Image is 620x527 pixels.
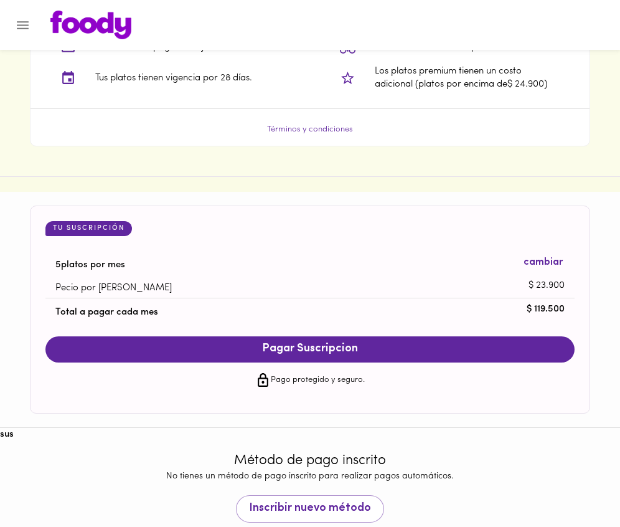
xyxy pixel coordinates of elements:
p: Tus platos tienen vigencia por 28 días. [95,72,252,85]
iframe: Messagebird Livechat Widget [548,455,608,515]
p: $ 23.900 [528,279,565,292]
p: Los platos premium tienen un costo adicional (platos por encima de $ 24.900 ) [375,65,560,92]
p: Total a pagar cada mes [55,306,545,319]
img: logo.png [50,11,131,39]
p: Pecio por [PERSON_NAME] [55,282,545,295]
p: Tu Suscripción [53,224,124,234]
button: Inscribir nuevo método [236,495,384,523]
p: Método de pago inscrito [10,451,610,470]
p: Pago protegido y seguro. [271,374,365,386]
span: Pagar Suscripcion [58,343,562,356]
button: cambiar [522,254,565,272]
a: Términos y condiciones [267,125,353,133]
span: cambiar [524,255,563,270]
p: 5 platos por mes [55,259,545,272]
button: Menu [7,10,38,40]
button: Pagar Suscripcion [45,336,575,363]
span: Inscribir nuevo método [249,502,371,516]
p: No tienes un método de pago inscrito para realizar pagos automáticos. [166,470,454,483]
p: $ 119.500 [527,303,565,316]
